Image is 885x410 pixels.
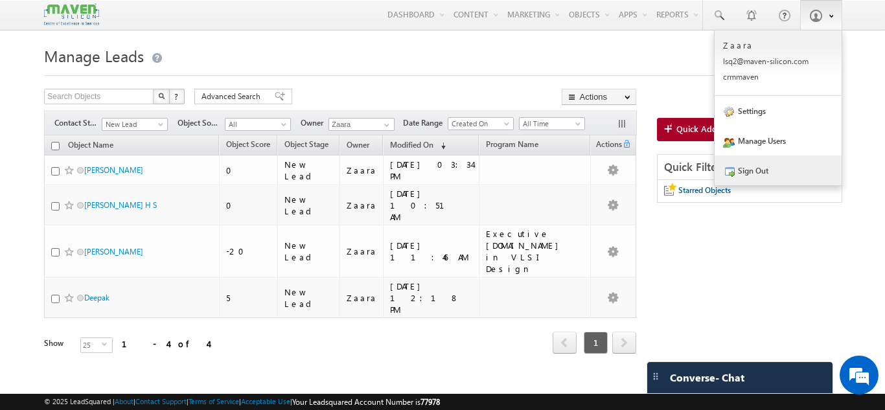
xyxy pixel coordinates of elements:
[301,117,328,129] span: Owner
[17,120,236,307] textarea: Type your message and hit 'Enter'
[22,68,54,85] img: d_60004797649_company_0_60004797649
[226,199,271,211] div: 0
[84,200,157,210] a: [PERSON_NAME] H S
[115,397,133,405] a: About
[347,199,377,211] div: Zaara
[328,118,395,131] input: Type to Search
[225,118,291,131] a: All
[284,286,334,310] div: New Lead
[241,397,290,405] a: Acceptable Use
[723,40,833,51] p: Zaara
[226,292,271,304] div: 5
[658,155,842,180] div: Quick Filters
[384,137,452,154] a: Modified On (sorted descending)
[67,68,218,85] div: Chat with us now
[122,336,208,351] div: 1 - 4 of 4
[562,89,636,105] button: Actions
[81,338,102,352] span: 25
[390,159,474,182] div: [DATE] 03:34 PM
[715,30,842,96] a: Zaara lsq2@maven-silicon.com crmmaven
[584,332,608,354] span: 1
[284,194,334,217] div: New Lead
[284,240,334,263] div: New Lead
[44,3,98,26] img: Custom Logo
[54,117,102,129] span: Contact Stage
[84,165,143,175] a: [PERSON_NAME]
[715,96,842,126] a: Settings
[420,397,440,407] span: 77978
[284,139,328,149] span: Object Stage
[676,123,751,135] span: Quick Add Student
[403,117,448,129] span: Date Range
[226,139,270,149] span: Object Score
[44,45,144,66] span: Manage Leads
[591,137,622,154] span: Actions
[102,119,164,130] span: New Lead
[51,142,60,150] input: Check all records
[390,140,433,150] span: Modified On
[670,372,744,383] span: Converse - Chat
[102,118,168,131] a: New Lead
[84,247,143,256] a: [PERSON_NAME]
[486,139,538,149] span: Program Name
[723,72,833,82] p: crmma ven
[448,117,514,130] a: Created On
[553,333,577,354] a: prev
[650,371,661,382] img: carter-drag
[178,117,225,129] span: Object Source
[62,138,120,155] a: Object Name
[390,280,474,315] div: [DATE] 12:18 PM
[135,397,187,405] a: Contact Support
[715,126,842,155] a: Manage Users
[486,228,584,275] div: Executive [DOMAIN_NAME] in VLSI Design
[44,396,440,408] span: © 2025 LeadSquared | | | | |
[174,91,180,102] span: ?
[176,318,235,336] em: Start Chat
[220,137,277,154] a: Object Score
[612,333,636,354] a: next
[347,140,369,150] span: Owner
[448,118,510,130] span: Created On
[158,93,165,99] img: Search
[435,141,446,151] span: (sorted descending)
[520,118,581,130] span: All Time
[226,165,271,176] div: 0
[201,91,264,102] span: Advanced Search
[225,119,287,130] span: All
[715,155,842,185] a: Sign Out
[479,137,545,154] a: Program Name
[390,188,474,223] div: [DATE] 10:51 AM
[44,337,70,349] div: Show
[278,137,335,154] a: Object Stage
[189,397,239,405] a: Terms of Service
[390,240,474,263] div: [DATE] 11:46 AM
[169,89,185,104] button: ?
[347,165,377,176] div: Zaara
[292,397,440,407] span: Your Leadsquared Account Number is
[553,332,577,354] span: prev
[612,332,636,354] span: next
[84,293,109,302] a: Deepak
[284,159,334,182] div: New Lead
[723,56,833,66] p: lsq2@ maven -sili con.c om
[377,119,393,131] a: Show All Items
[213,6,244,38] div: Minimize live chat window
[102,341,112,347] span: select
[347,245,377,257] div: Zaara
[226,245,271,257] div: -20
[519,117,585,130] a: All Time
[678,185,731,195] span: Starred Objects
[347,292,377,304] div: Zaara
[657,118,841,141] a: Quick Add Student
